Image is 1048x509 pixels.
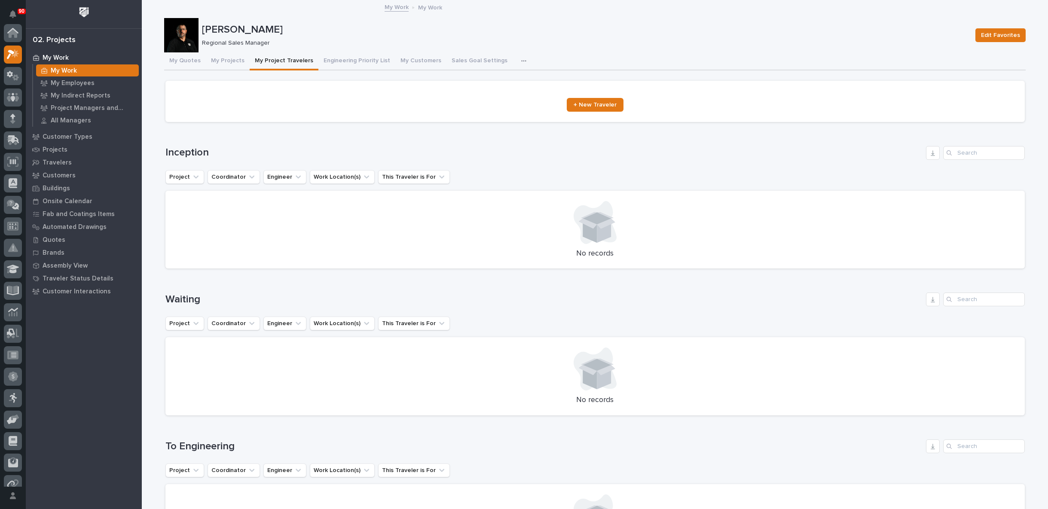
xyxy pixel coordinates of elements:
[446,52,513,70] button: Sales Goal Settings
[43,262,88,270] p: Assembly View
[43,185,70,192] p: Buildings
[310,463,375,477] button: Work Location(s)
[943,146,1025,160] input: Search
[378,170,450,184] button: This Traveler is For
[43,146,67,154] p: Projects
[76,4,92,20] img: Workspace Logo
[165,317,204,330] button: Project
[26,259,142,272] a: Assembly View
[51,117,91,125] p: All Managers
[250,52,318,70] button: My Project Travelers
[26,182,142,195] a: Buildings
[202,24,969,36] p: [PERSON_NAME]
[165,146,923,159] h1: Inception
[33,114,142,126] a: All Managers
[318,52,395,70] button: Engineering Priority List
[43,210,115,218] p: Fab and Coatings Items
[310,317,375,330] button: Work Location(s)
[943,439,1025,453] input: Search
[26,156,142,169] a: Travelers
[51,67,77,75] p: My Work
[33,64,142,76] a: My Work
[33,36,76,45] div: 02. Projects
[202,40,965,47] p: Regional Sales Manager
[165,170,204,184] button: Project
[11,10,22,24] div: Notifications90
[981,30,1020,40] span: Edit Favorites
[51,104,135,112] p: Project Managers and Engineers
[378,317,450,330] button: This Traveler is For
[26,169,142,182] a: Customers
[43,275,113,283] p: Traveler Status Details
[165,440,923,453] h1: To Engineering
[43,249,64,257] p: Brands
[4,5,22,23] button: Notifications
[176,396,1014,405] p: No records
[43,236,65,244] p: Quotes
[208,170,260,184] button: Coordinator
[43,223,107,231] p: Automated Drawings
[43,288,111,296] p: Customer Interactions
[208,463,260,477] button: Coordinator
[43,198,92,205] p: Onsite Calendar
[975,28,1026,42] button: Edit Favorites
[43,159,72,167] p: Travelers
[33,77,142,89] a: My Employees
[26,272,142,285] a: Traveler Status Details
[943,293,1025,306] input: Search
[378,463,450,477] button: This Traveler is For
[165,293,923,306] h1: Waiting
[26,246,142,259] a: Brands
[43,133,92,141] p: Customer Types
[574,102,617,108] span: + New Traveler
[395,52,446,70] button: My Customers
[263,317,306,330] button: Engineer
[51,92,110,100] p: My Indirect Reports
[33,89,142,101] a: My Indirect Reports
[26,233,142,246] a: Quotes
[26,51,142,64] a: My Work
[26,207,142,220] a: Fab and Coatings Items
[26,195,142,207] a: Onsite Calendar
[26,143,142,156] a: Projects
[26,220,142,233] a: Automated Drawings
[43,54,69,62] p: My Work
[26,285,142,298] a: Customer Interactions
[19,8,24,14] p: 90
[310,170,375,184] button: Work Location(s)
[176,249,1014,259] p: No records
[165,463,204,477] button: Project
[26,130,142,143] a: Customer Types
[567,98,623,112] a: + New Traveler
[33,102,142,114] a: Project Managers and Engineers
[164,52,206,70] button: My Quotes
[385,2,409,12] a: My Work
[263,170,306,184] button: Engineer
[43,172,76,180] p: Customers
[208,317,260,330] button: Coordinator
[418,2,442,12] p: My Work
[263,463,306,477] button: Engineer
[206,52,250,70] button: My Projects
[51,79,95,87] p: My Employees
